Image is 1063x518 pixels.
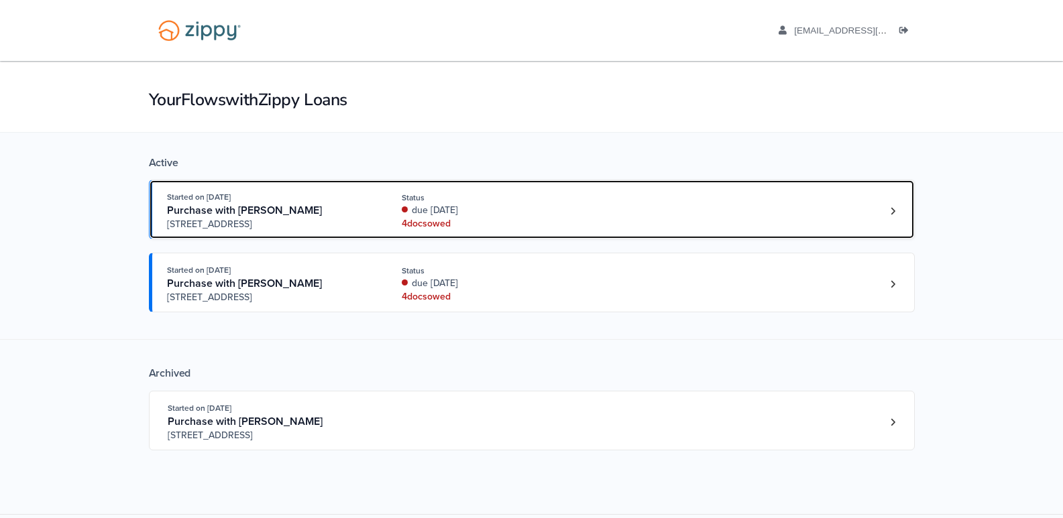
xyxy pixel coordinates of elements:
a: Open loan 4229686 [149,180,915,239]
h1: Your Flows with Zippy Loans [149,88,915,111]
span: drmomma789@aol.com [794,25,948,36]
span: [STREET_ADDRESS] [167,218,372,231]
span: [STREET_ADDRESS] [167,291,372,304]
span: Started on [DATE] [167,192,231,202]
div: 4 doc s owed [402,217,581,231]
a: edit profile [779,25,948,39]
div: due [DATE] [402,204,581,217]
a: Open loan 4229645 [149,253,915,312]
div: due [DATE] [402,277,581,290]
div: Active [149,156,915,170]
div: 4 doc s owed [402,290,581,304]
a: Loan number 4229686 [883,201,903,221]
a: Loan number 4186404 [883,412,903,432]
span: [STREET_ADDRESS] [168,429,372,442]
img: Logo [150,13,249,48]
a: Loan number 4229645 [883,274,903,294]
a: Log out [899,25,914,39]
span: Purchase with [PERSON_NAME] [168,415,323,428]
span: Started on [DATE] [167,265,231,275]
span: Purchase with [PERSON_NAME] [167,277,322,290]
span: Purchase with [PERSON_NAME] [167,204,322,217]
div: Archived [149,367,915,380]
div: Status [402,265,581,277]
span: Started on [DATE] [168,403,231,413]
a: Open loan 4186404 [149,391,915,450]
div: Status [402,192,581,204]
